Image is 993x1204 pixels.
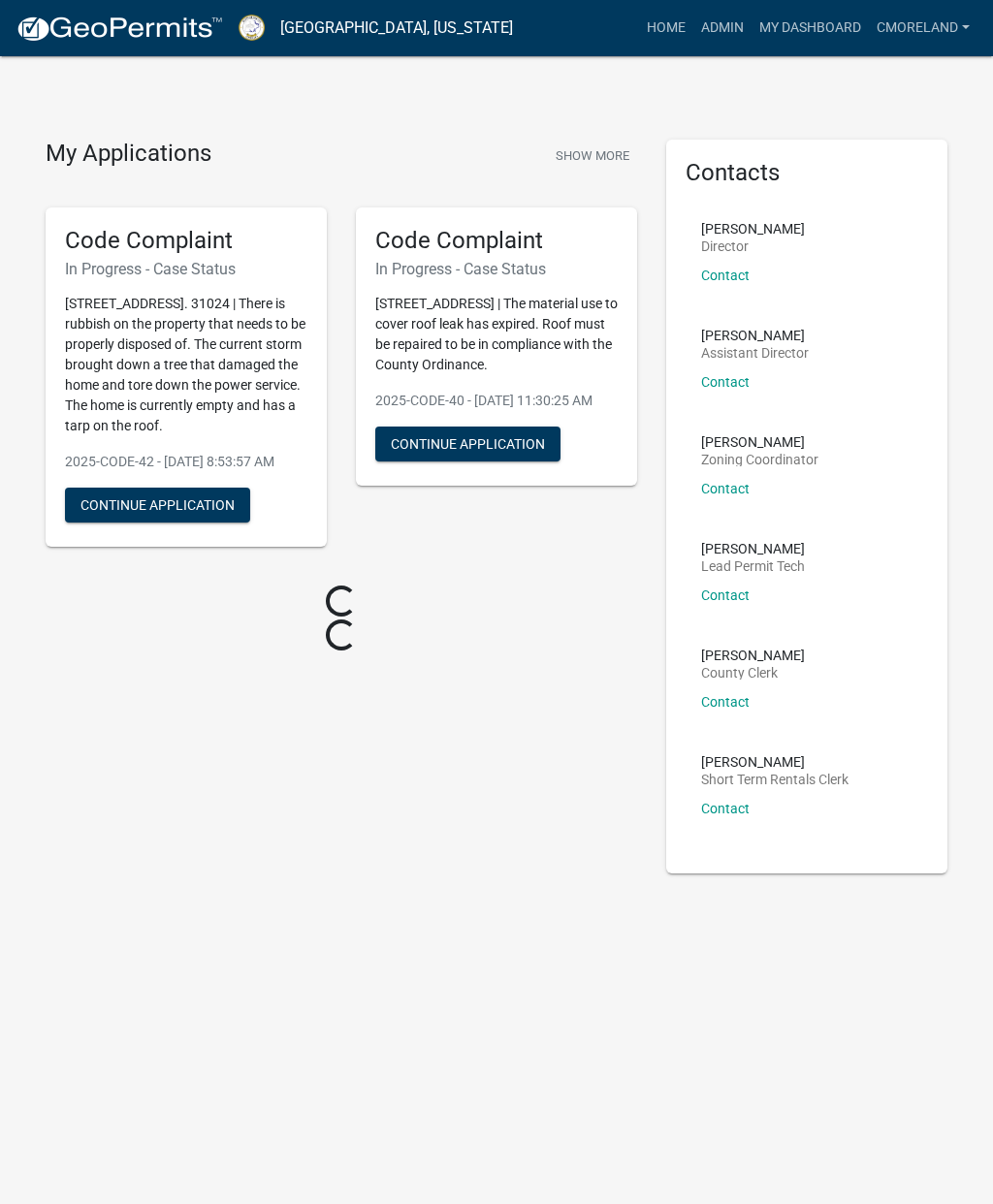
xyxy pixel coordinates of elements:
p: [STREET_ADDRESS]. 31024 | There is rubbish on the property that needs to be properly disposed of.... [65,294,307,436]
h6: In Progress - Case Status [65,260,307,278]
h5: Contacts [686,159,928,187]
h5: Code Complaint [65,227,307,255]
h4: My Applications [46,140,211,169]
p: [STREET_ADDRESS] | The material use to cover roof leak has expired. Roof must be repaired to be i... [375,294,618,375]
button: Continue Application [65,488,250,523]
p: [PERSON_NAME] [701,222,805,236]
a: My Dashboard [752,10,869,47]
p: Director [701,239,805,253]
a: cmoreland [869,10,977,47]
p: County Clerk [701,666,805,680]
a: Contact [701,587,750,603]
p: [PERSON_NAME] [701,542,805,555]
h5: Code Complaint [375,227,618,255]
p: [PERSON_NAME] [701,755,849,769]
p: [PERSON_NAME] [701,435,818,449]
p: Assistant Director [701,346,809,360]
a: Contact [701,268,750,283]
a: Contact [701,481,750,496]
a: Contact [701,374,750,390]
a: Contact [701,694,750,710]
a: [GEOGRAPHIC_DATA], [US_STATE] [280,12,513,45]
button: Show More [548,140,637,172]
p: Short Term Rentals Clerk [701,773,849,786]
p: 2025-CODE-40 - [DATE] 11:30:25 AM [375,391,618,411]
p: [PERSON_NAME] [701,329,809,342]
p: 2025-CODE-42 - [DATE] 8:53:57 AM [65,452,307,472]
img: Putnam County, Georgia [239,15,265,41]
p: Zoning Coordinator [701,453,818,466]
a: Home [639,10,693,47]
h6: In Progress - Case Status [375,260,618,278]
p: [PERSON_NAME] [701,649,805,662]
a: Contact [701,801,750,816]
a: Admin [693,10,752,47]
button: Continue Application [375,427,561,461]
p: Lead Permit Tech [701,559,805,573]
